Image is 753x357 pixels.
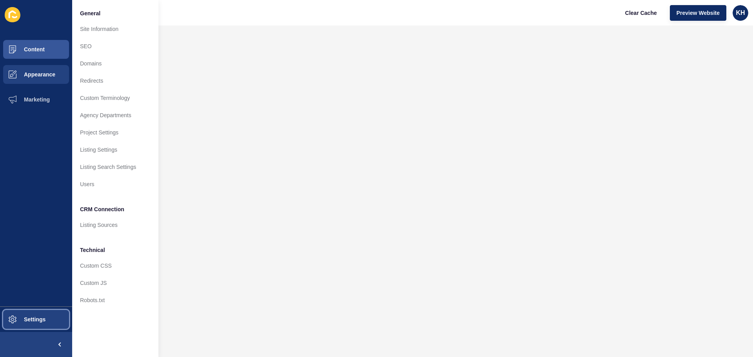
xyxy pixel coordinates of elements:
a: Listing Search Settings [72,158,158,176]
a: SEO [72,38,158,55]
a: Site Information [72,20,158,38]
a: Users [72,176,158,193]
a: Custom CSS [72,257,158,274]
span: General [80,9,100,17]
span: Technical [80,246,105,254]
a: Custom JS [72,274,158,292]
button: Preview Website [670,5,726,21]
a: Redirects [72,72,158,89]
button: Clear Cache [618,5,664,21]
a: Project Settings [72,124,158,141]
a: Listing Settings [72,141,158,158]
a: Listing Sources [72,216,158,234]
a: Custom Terminology [72,89,158,107]
span: Clear Cache [625,9,657,17]
span: Preview Website [677,9,720,17]
a: Domains [72,55,158,72]
a: Agency Departments [72,107,158,124]
span: CRM Connection [80,205,124,213]
a: Robots.txt [72,292,158,309]
span: KH [736,9,745,17]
